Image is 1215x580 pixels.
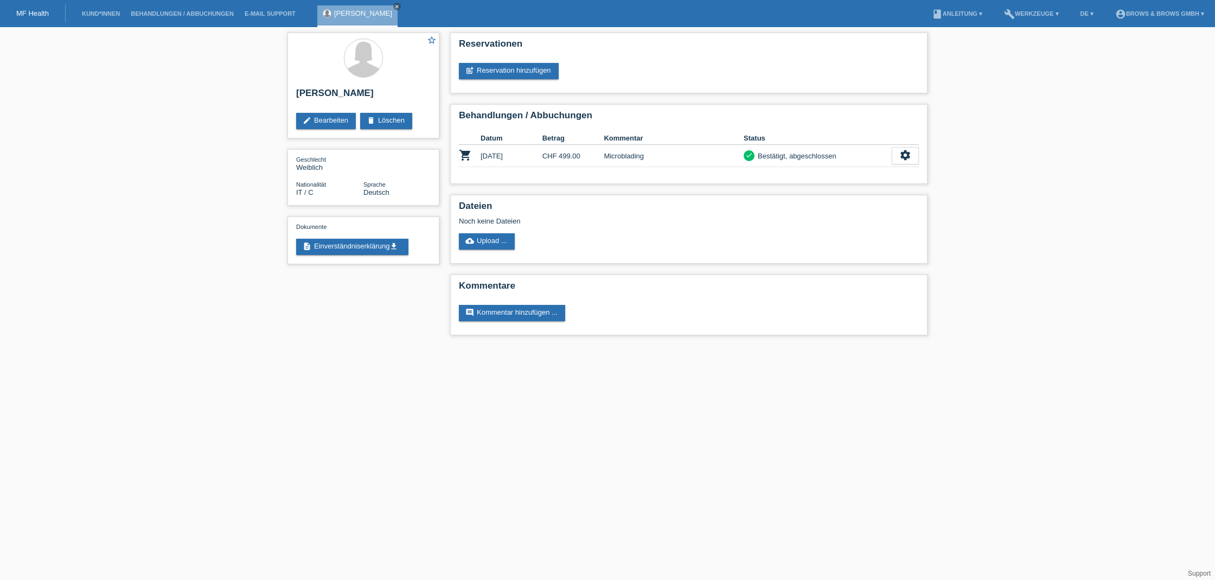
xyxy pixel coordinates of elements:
span: Sprache [363,181,386,188]
td: [DATE] [481,145,542,167]
a: Behandlungen / Abbuchungen [125,10,239,17]
th: Kommentar [604,132,744,145]
th: Datum [481,132,542,145]
td: Microblading [604,145,744,167]
i: build [1004,9,1015,20]
i: cloud_upload [465,237,474,245]
a: editBearbeiten [296,113,356,129]
i: POSP00026878 [459,149,472,162]
a: bookAnleitung ▾ [926,10,988,17]
a: close [393,3,401,10]
a: deleteLöschen [360,113,412,129]
span: Nationalität [296,181,326,188]
a: cloud_uploadUpload ... [459,233,515,250]
i: description [303,242,311,251]
a: E-Mail Support [239,10,301,17]
h2: Dateien [459,201,919,217]
i: close [394,4,400,9]
td: CHF 499.00 [542,145,604,167]
span: Geschlecht [296,156,326,163]
a: DE ▾ [1075,10,1099,17]
i: get_app [389,242,398,251]
th: Betrag [542,132,604,145]
div: Weiblich [296,155,363,171]
a: buildWerkzeuge ▾ [999,10,1064,17]
span: Italien / C / 23.05.2002 [296,188,314,196]
i: book [932,9,943,20]
span: Dokumente [296,224,327,230]
a: Support [1188,570,1211,577]
a: MF Health [16,9,49,17]
i: star_border [427,35,437,45]
a: descriptionEinverständniserklärungget_app [296,239,408,255]
a: commentKommentar hinzufügen ... [459,305,565,321]
a: star_border [427,35,437,47]
div: Bestätigt, abgeschlossen [754,150,836,162]
i: edit [303,116,311,125]
h2: Behandlungen / Abbuchungen [459,110,919,126]
div: Noch keine Dateien [459,217,790,225]
a: Kund*innen [76,10,125,17]
a: account_circleBrows & Brows GmbH ▾ [1110,10,1210,17]
i: post_add [465,66,474,75]
i: settings [899,149,911,161]
span: Deutsch [363,188,389,196]
a: post_addReservation hinzufügen [459,63,559,79]
i: comment [465,308,474,317]
h2: Reservationen [459,39,919,55]
th: Status [744,132,892,145]
i: check [745,151,753,159]
i: account_circle [1115,9,1126,20]
a: [PERSON_NAME] [334,9,392,17]
i: delete [367,116,375,125]
h2: [PERSON_NAME] [296,88,431,104]
h2: Kommentare [459,281,919,297]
